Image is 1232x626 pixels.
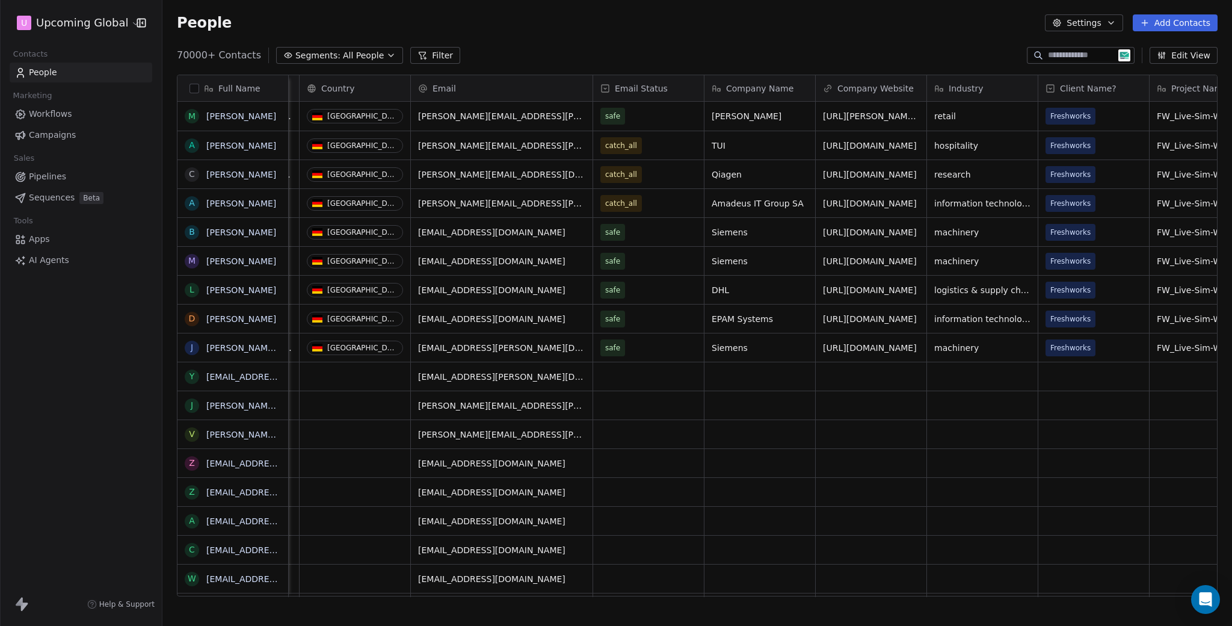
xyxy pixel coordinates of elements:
span: safe [605,255,620,267]
span: Freshworks [1050,342,1091,354]
span: People [177,14,232,32]
span: safe [605,342,620,354]
button: Add Contacts [1133,14,1218,31]
span: information technology & services [934,313,1030,325]
span: People [29,66,57,79]
div: Email Status [593,75,704,101]
span: Upcoming Global [36,15,128,31]
span: Tools [8,212,38,230]
span: [EMAIL_ADDRESS][DOMAIN_NAME] [418,284,585,296]
span: Freshworks [1050,197,1091,209]
span: hospitality [934,140,1030,152]
span: research [934,169,1030,181]
a: [URL][DOMAIN_NAME] [823,199,917,208]
span: Siemens [712,226,808,238]
span: Marketing [8,87,57,105]
button: Edit View [1150,47,1218,64]
div: L [189,284,194,296]
span: machinery [934,255,1030,267]
a: [EMAIL_ADDRESS][PERSON_NAME][DOMAIN_NAME] [206,372,423,382]
span: Freshworks [1050,226,1091,238]
span: Email Status [615,82,668,95]
div: [GEOGRAPHIC_DATA] [327,141,398,150]
div: Industry [927,75,1038,101]
a: [PERSON_NAME] [206,256,276,266]
a: [PERSON_NAME] [206,111,276,121]
a: [PERSON_NAME]-Hitpass [206,343,310,353]
a: People [10,63,152,82]
div: z [189,457,195,469]
span: Freshworks [1050,284,1091,296]
span: [PERSON_NAME][EMAIL_ADDRESS][PERSON_NAME][DOMAIN_NAME] [418,140,585,152]
span: Pipelines [29,170,66,183]
span: Company Name [726,82,793,95]
a: [URL][DOMAIN_NAME] [823,141,917,150]
span: Freshworks [1050,169,1091,181]
span: Full Name [218,82,260,95]
span: [PERSON_NAME][EMAIL_ADDRESS][PERSON_NAME][DOMAIN_NAME] [418,110,585,122]
span: Apps [29,233,50,246]
a: [PERSON_NAME] [206,170,276,179]
span: retail [934,110,1030,122]
div: [GEOGRAPHIC_DATA] [327,286,398,294]
div: [GEOGRAPHIC_DATA] [327,257,398,265]
a: [URL][DOMAIN_NAME] [823,285,917,295]
span: [PERSON_NAME][EMAIL_ADDRESS][PERSON_NAME][DOMAIN_NAME] [418,429,585,441]
a: Campaigns [10,125,152,145]
div: y [189,370,195,383]
div: J [191,341,193,354]
span: safe [605,313,620,325]
div: [GEOGRAPHIC_DATA] [327,228,398,237]
button: UUpcoming Global [14,13,128,33]
div: c [189,544,195,556]
div: B [189,226,195,238]
a: [PERSON_NAME][EMAIL_ADDRESS][PERSON_NAME][DOMAIN_NAME] [206,430,493,439]
span: [EMAIL_ADDRESS][DOMAIN_NAME] [418,457,585,469]
a: [URL][PERSON_NAME][DOMAIN_NAME] [823,111,987,121]
span: U [21,17,27,29]
span: Sales [8,149,40,167]
span: [EMAIL_ADDRESS][PERSON_NAME][DOMAIN_NAME] [418,342,585,354]
div: a [189,515,195,527]
span: Help & Support [99,600,155,609]
div: [GEOGRAPHIC_DATA] [327,315,398,323]
span: [EMAIL_ADDRESS][DOMAIN_NAME] [418,226,585,238]
div: Company Name [704,75,815,101]
span: Workflows [29,108,72,120]
span: [EMAIL_ADDRESS][DOMAIN_NAME] [418,313,585,325]
a: Help & Support [87,600,155,609]
div: grid [177,102,289,597]
a: [PERSON_NAME] [206,228,276,237]
span: Project Name [1171,82,1228,95]
a: [URL][DOMAIN_NAME] [823,170,917,179]
div: [GEOGRAPHIC_DATA] [327,199,398,208]
span: Freshworks [1050,140,1091,152]
div: A [189,139,195,152]
span: information technology & services [934,197,1030,209]
span: DHL [712,284,808,296]
span: Company Website [837,82,914,95]
div: Country [300,75,410,101]
span: Qiagen [712,169,808,181]
div: A [189,197,195,209]
div: Email [411,75,593,101]
span: Client Name? [1060,82,1116,95]
a: [EMAIL_ADDRESS][DOMAIN_NAME] [206,488,354,497]
span: safe [605,110,620,122]
div: M [188,110,196,123]
span: Industry [949,82,984,95]
span: Siemens [712,342,808,354]
span: AI Agents [29,254,69,267]
span: [EMAIL_ADDRESS][DOMAIN_NAME] [418,573,585,585]
span: Contacts [8,45,53,63]
a: [URL][DOMAIN_NAME] [823,314,917,324]
span: machinery [934,342,1030,354]
a: [URL][DOMAIN_NAME] [823,343,917,353]
div: Open Intercom Messenger [1191,585,1220,614]
button: Filter [410,47,460,64]
a: [PERSON_NAME][EMAIL_ADDRESS][PERSON_NAME][DOMAIN_NAME] [206,401,493,411]
a: [EMAIL_ADDRESS][DOMAIN_NAME] [206,574,354,584]
span: Freshworks [1050,110,1091,122]
div: [GEOGRAPHIC_DATA] [327,344,398,352]
div: M [188,255,196,267]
